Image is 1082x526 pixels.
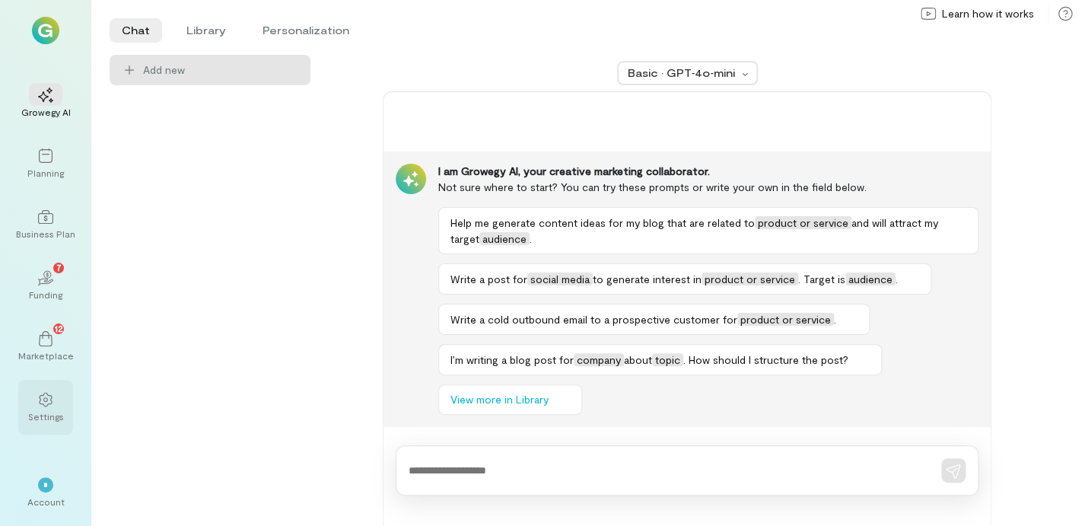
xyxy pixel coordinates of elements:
[110,18,162,43] li: Chat
[737,313,834,326] span: product or service
[845,273,896,285] span: audience
[18,197,73,252] a: Business Plan
[530,232,532,245] span: .
[798,273,845,285] span: . Target is
[28,410,64,422] div: Settings
[450,313,737,326] span: Write a cold outbound email to a prospective customer for
[527,273,593,285] span: social media
[18,258,73,313] a: Funding
[18,380,73,435] a: Settings
[479,232,530,245] span: audience
[438,164,979,179] div: I am Growegy AI, your creative marketing collaborator.
[652,353,683,366] span: topic
[624,353,652,366] span: about
[438,304,870,335] button: Write a cold outbound email to a prospective customer forproduct or service.
[174,18,238,43] li: Library
[55,321,63,335] span: 12
[438,179,979,195] div: Not sure where to start? You can try these prompts or write your own in the field below.
[56,260,62,274] span: 7
[574,353,624,366] span: company
[143,62,185,78] span: Add new
[18,349,74,362] div: Marketplace
[450,353,574,366] span: I’m writing a blog post for
[18,319,73,374] a: Marketplace
[250,18,361,43] li: Personalization
[16,228,75,240] div: Business Plan
[450,392,549,407] span: View more in Library
[628,65,737,81] div: Basic · GPT‑4o‑mini
[21,106,71,118] div: Growegy AI
[755,216,851,229] span: product or service
[438,263,931,295] button: Write a post forsocial mediato generate interest inproduct or service. Target isaudience.
[450,273,527,285] span: Write a post for
[29,289,62,301] div: Funding
[834,313,836,326] span: .
[593,273,702,285] span: to generate interest in
[18,75,73,130] a: Growegy AI
[18,465,73,520] div: *Account
[450,216,755,229] span: Help me generate content ideas for my blog that are related to
[438,384,582,415] button: View more in Library
[27,167,64,179] div: Planning
[702,273,798,285] span: product or service
[27,496,65,508] div: Account
[438,207,979,254] button: Help me generate content ideas for my blog that are related toproduct or serviceand will attract ...
[896,273,898,285] span: .
[683,353,848,366] span: . How should I structure the post?
[942,6,1034,21] span: Learn how it works
[438,344,882,375] button: I’m writing a blog post forcompanyabouttopic. How should I structure the post?
[18,136,73,191] a: Planning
